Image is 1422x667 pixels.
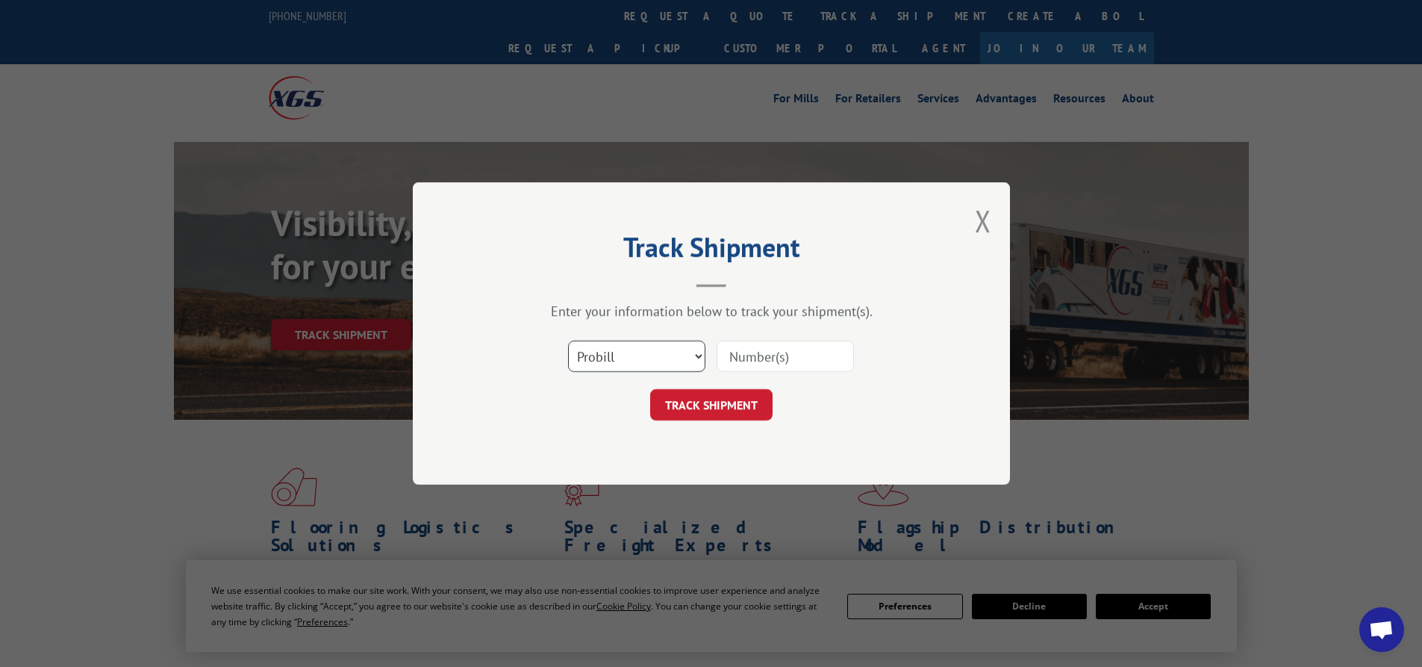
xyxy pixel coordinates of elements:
h2: Track Shipment [487,237,935,265]
a: Open chat [1359,607,1404,652]
input: Number(s) [717,341,854,372]
button: Close modal [975,201,991,241]
button: TRACK SHIPMENT [650,389,773,421]
div: Enter your information below to track your shipment(s). [487,303,935,320]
